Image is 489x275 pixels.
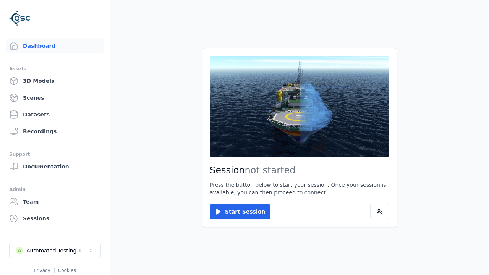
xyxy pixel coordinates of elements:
img: Logo [9,8,31,29]
div: Admin [9,185,100,194]
span: not started [245,165,296,176]
button: Select a workspace [9,243,101,258]
a: Documentation [6,159,104,174]
p: Press the button below to start your session. Once your session is available, you can then procee... [210,181,389,196]
a: Scenes [6,90,104,105]
a: Privacy [34,268,50,273]
a: Dashboard [6,38,104,53]
h2: Session [210,164,389,176]
a: Datasets [6,107,104,122]
div: A [16,247,23,254]
button: Start Session [210,204,270,219]
a: Cookies [58,268,76,273]
div: Support [9,150,100,159]
a: Sessions [6,211,104,226]
a: 3D Models [6,73,104,89]
div: Automated Testing 1 - Playwright [26,247,88,254]
div: Assets [9,64,100,73]
a: Recordings [6,124,104,139]
span: | [53,268,55,273]
a: Team [6,194,104,209]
